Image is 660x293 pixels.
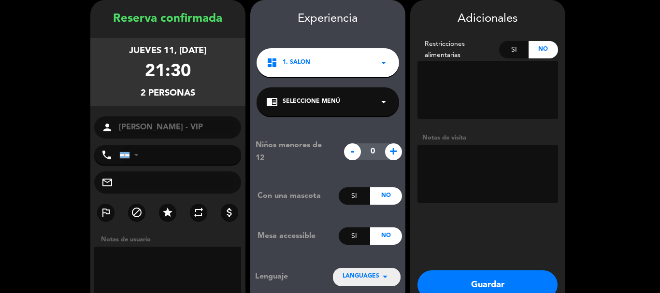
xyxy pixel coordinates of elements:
i: chrome_reader_mode [266,96,278,108]
div: 21:30 [145,58,191,86]
i: mail_outline [101,177,113,188]
div: Niños menores de 12 [248,139,339,164]
span: LANGUAGES [343,272,379,281]
span: + [385,143,402,160]
div: Mesa accessible [250,230,339,242]
div: Notas de usuario [96,235,245,245]
i: phone [101,149,113,161]
div: Lenguaje [255,270,317,283]
div: No [370,187,402,205]
div: jueves 11, [DATE] [129,44,206,58]
i: arrow_drop_down [379,271,391,282]
i: repeat [193,207,204,218]
div: Restricciones alimentarias [417,39,500,61]
i: person [101,122,113,133]
div: Si [499,41,529,58]
div: Si [339,227,370,245]
div: Si [339,187,370,205]
div: Experiencia [250,10,405,28]
div: Reserva confirmada [90,10,245,28]
div: Argentina: +54 [120,146,142,164]
div: No [370,227,402,245]
div: No [529,41,558,58]
i: arrow_drop_down [378,96,389,108]
i: outlined_flag [100,207,112,218]
i: block [131,207,143,218]
div: Con una mascota [250,190,339,202]
i: arrow_drop_down [378,57,389,69]
span: - [344,143,361,160]
i: dashboard [266,57,278,69]
div: 2 personas [141,86,195,100]
i: star [162,207,173,218]
i: attach_money [224,207,235,218]
div: Adicionales [417,10,558,28]
span: Seleccione Menú [283,97,340,107]
div: Notas de visita [417,133,558,143]
span: 1. SALON [283,58,310,68]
